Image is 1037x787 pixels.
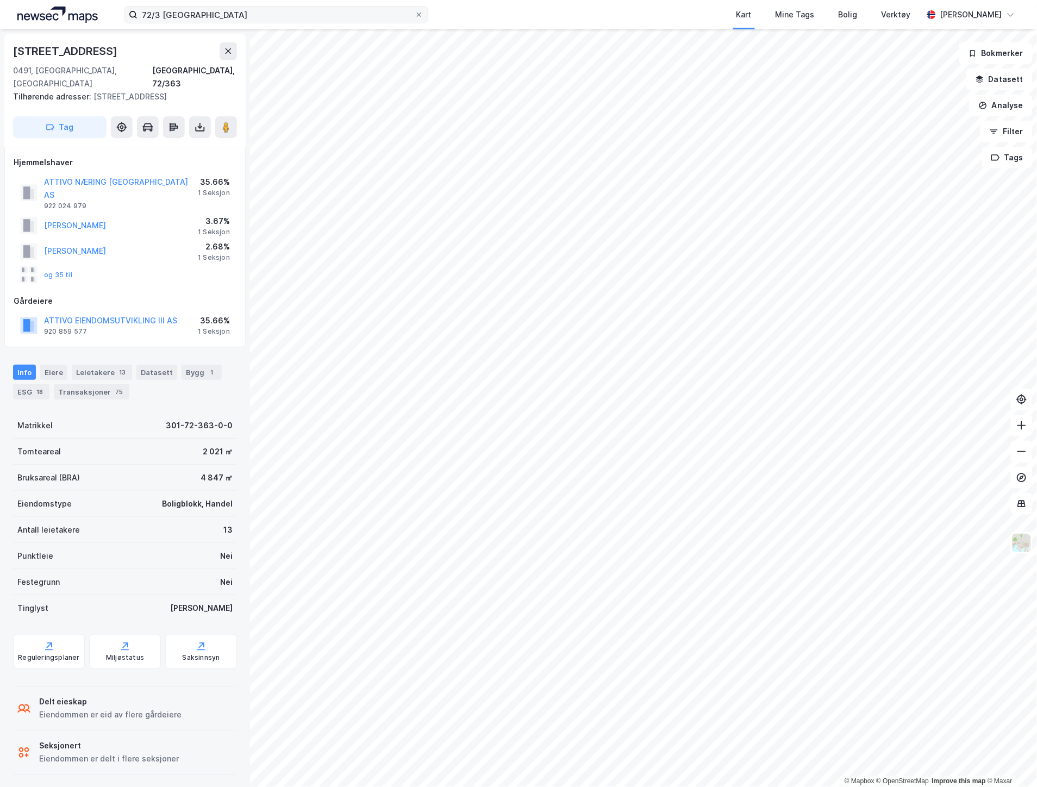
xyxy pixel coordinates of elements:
button: Tags [982,147,1033,168]
div: Festegrunn [17,576,60,589]
button: Tag [13,116,107,138]
div: Saksinnsyn [183,654,220,663]
div: 1 Seksjon [198,253,230,262]
div: 3.67% [198,215,230,228]
div: Hjemmelshaver [14,156,236,169]
button: Filter [980,121,1033,142]
div: [PERSON_NAME] [170,602,233,615]
div: Tinglyst [17,602,48,615]
div: 13 [223,523,233,536]
a: Improve this map [932,778,986,785]
div: Bygg [182,365,222,380]
div: Boligblokk, Handel [162,497,233,510]
div: Eiere [40,365,67,380]
div: Eiendommen er eid av flere gårdeiere [39,709,182,722]
div: Tomteareal [17,445,61,458]
div: Reguleringsplaner [18,654,79,663]
div: Gårdeiere [14,295,236,308]
div: Matrikkel [17,419,53,432]
div: Miljøstatus [106,654,144,663]
div: Antall leietakere [17,523,80,536]
div: 1 Seksjon [198,228,230,236]
div: Eiendomstype [17,497,72,510]
div: Kontrollprogram for chat [983,735,1037,787]
div: Datasett [136,365,177,380]
div: 18 [34,386,45,397]
div: [GEOGRAPHIC_DATA], 72/363 [152,64,237,90]
div: Delt eieskap [39,696,182,709]
div: 1 Seksjon [198,189,230,197]
div: 1 Seksjon [198,327,230,336]
button: Analyse [970,95,1033,116]
iframe: Chat Widget [983,735,1037,787]
div: ESG [13,384,49,399]
div: 75 [113,386,125,397]
div: 1 [207,367,217,378]
div: 35.66% [198,176,230,189]
div: 2 021 ㎡ [203,445,233,458]
div: 301-72-363-0-0 [166,419,233,432]
div: Mine Tags [776,8,815,21]
button: Bokmerker [959,42,1033,64]
div: 2.68% [198,240,230,253]
div: [PERSON_NAME] [940,8,1002,21]
div: Kart [736,8,752,21]
div: 922 024 979 [44,202,86,210]
div: Nei [220,576,233,589]
a: Mapbox [845,778,874,785]
input: Søk på adresse, matrikkel, gårdeiere, leietakere eller personer [138,7,415,23]
div: [STREET_ADDRESS] [13,42,120,60]
div: [STREET_ADDRESS] [13,90,228,103]
div: Transaksjoner [54,384,129,399]
div: Bolig [839,8,858,21]
div: Leietakere [72,365,132,380]
a: OpenStreetMap [877,778,929,785]
img: Z [1011,533,1032,553]
div: 0491, [GEOGRAPHIC_DATA], [GEOGRAPHIC_DATA] [13,64,152,90]
div: 13 [117,367,128,378]
div: Bruksareal (BRA) [17,471,80,484]
div: 920 859 577 [44,327,87,336]
button: Datasett [966,68,1033,90]
div: Seksjonert [39,740,179,753]
div: Punktleie [17,549,53,563]
div: Nei [220,549,233,563]
div: 35.66% [198,314,230,327]
div: Verktøy [882,8,911,21]
span: Tilhørende adresser: [13,92,93,101]
div: Info [13,365,36,380]
div: Eiendommen er delt i flere seksjoner [39,753,179,766]
img: logo.a4113a55bc3d86da70a041830d287a7e.svg [17,7,98,23]
div: 4 847 ㎡ [201,471,233,484]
